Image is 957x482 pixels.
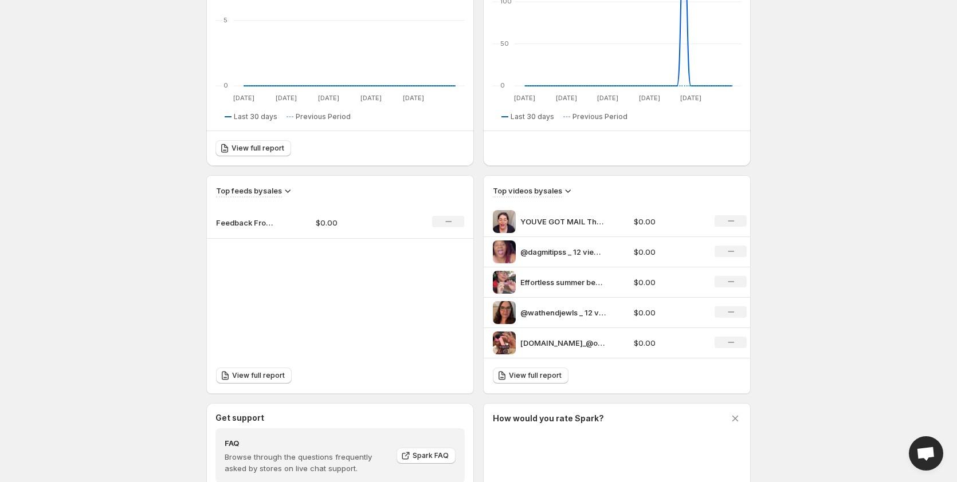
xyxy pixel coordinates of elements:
a: Spark FAQ [397,448,456,464]
p: $0.00 [316,217,397,228]
p: Effortless summer beauty Its all about the lip oil Just swipe glow and go Perfect for beach days ... [520,276,606,288]
h3: How would you rate Spark? [493,413,604,424]
text: [DATE] [360,94,382,102]
p: YOUVE GOT MAIL Thank you [PERSON_NAME] for supporting our brand Sending a dose of inspiration in ... [520,216,606,227]
a: View full report [493,368,568,384]
p: Browse through the questions frequently asked by stores on live chat support. [225,451,389,474]
p: $0.00 [634,216,701,227]
p: Feedback From New Viva Dolls [216,217,273,228]
img: YOUVE GOT MAIL Thank you Adriana for supporting our brand Sending a dose of inspiration in every ... [493,210,516,233]
p: @wathendjewls _ 12 views _ 1 comments • 🧵Reviewing Setting Spray from VIVA KOUTOUR COSMETICS (1) [520,307,606,318]
a: View full report [215,140,291,156]
text: [DATE] [403,94,424,102]
p: $0.00 [634,276,701,288]
text: [DATE] [514,94,535,102]
text: [DATE] [276,94,297,102]
span: View full report [232,371,285,380]
text: [DATE] [318,94,339,102]
text: [DATE] [597,94,618,102]
span: View full report [509,371,562,380]
img: ssstik.io_@offgridroadrunnerranch_1747764637516 [493,331,516,354]
p: [DOMAIN_NAME]_@offgridroadrunnerranch_1747764637516 [520,337,606,349]
text: 5 [223,16,228,24]
h3: Get support [215,412,264,424]
span: Spark FAQ [413,451,449,460]
p: $0.00 [634,337,701,349]
span: View full report [232,144,284,153]
a: View full report [216,368,292,384]
text: [DATE] [556,94,577,102]
img: Effortless summer beauty Its all about the lip oil Just swipe glow and go Perfect for beach days ... [493,271,516,294]
h4: FAQ [225,437,389,449]
img: @wathendjewls _ 12 views _ 1 comments • 🧵Reviewing Setting Spray from VIVA KOUTOUR COSMETICS (1) [493,301,516,324]
p: $0.00 [634,246,701,258]
a: Open chat [909,436,943,471]
p: $0.00 [634,307,701,318]
text: [DATE] [233,94,254,102]
img: @dagmitipss _ 12 views _ 1 comments • 🧵Reviewing Color Changing Lip Oil from VIVA KOUTOUR COSMETI... [493,240,516,263]
h3: Top feeds by sales [216,185,282,196]
text: 0 [223,81,228,89]
h3: Top videos by sales [493,185,562,196]
text: [DATE] [639,94,660,102]
text: 50 [500,39,509,48]
p: @dagmitipss _ 12 views _ 1 comments • 🧵Reviewing Color Changing Lip Oil from VIVA KOUTOUR COSMETI... [520,246,606,258]
text: [DATE] [680,94,701,102]
span: Previous Period [572,112,627,121]
span: Last 30 days [234,112,277,121]
text: 0 [500,81,505,89]
span: Last 30 days [511,112,554,121]
span: Previous Period [296,112,351,121]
